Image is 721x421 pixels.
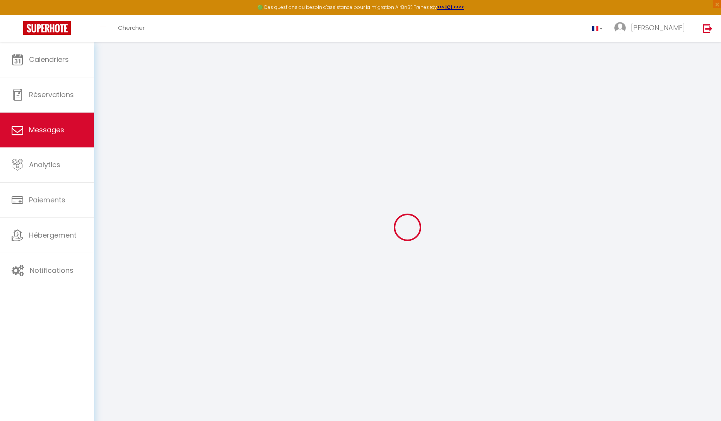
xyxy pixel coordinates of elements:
[23,21,71,35] img: Super Booking
[29,160,60,169] span: Analytics
[30,265,73,275] span: Notifications
[608,15,695,42] a: ... [PERSON_NAME]
[703,24,712,33] img: logout
[118,24,145,32] span: Chercher
[29,55,69,64] span: Calendriers
[631,23,685,33] span: [PERSON_NAME]
[437,4,464,10] a: >>> ICI <<<<
[29,195,65,205] span: Paiements
[112,15,150,42] a: Chercher
[614,22,626,34] img: ...
[29,90,74,99] span: Réservations
[29,125,64,135] span: Messages
[29,230,77,240] span: Hébergement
